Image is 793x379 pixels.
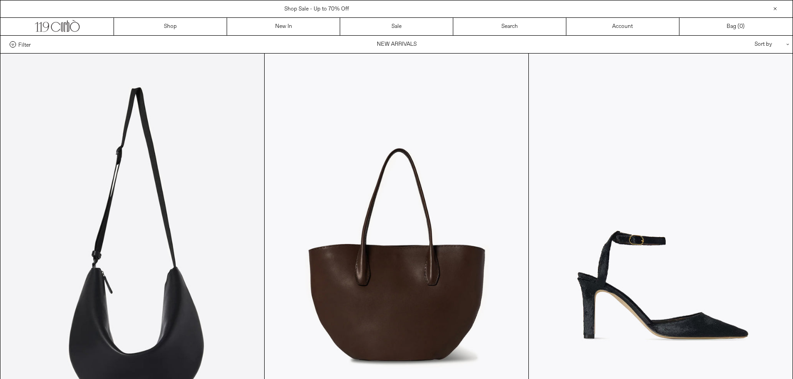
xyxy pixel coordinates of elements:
[284,5,349,13] a: Shop Sale - Up to 70% Off
[18,41,31,48] span: Filter
[340,18,453,35] a: Sale
[679,18,793,35] a: Bag ()
[701,36,783,53] div: Sort by
[566,18,679,35] a: Account
[227,18,340,35] a: New In
[739,23,743,30] span: 0
[739,22,744,31] span: )
[114,18,227,35] a: Shop
[453,18,566,35] a: Search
